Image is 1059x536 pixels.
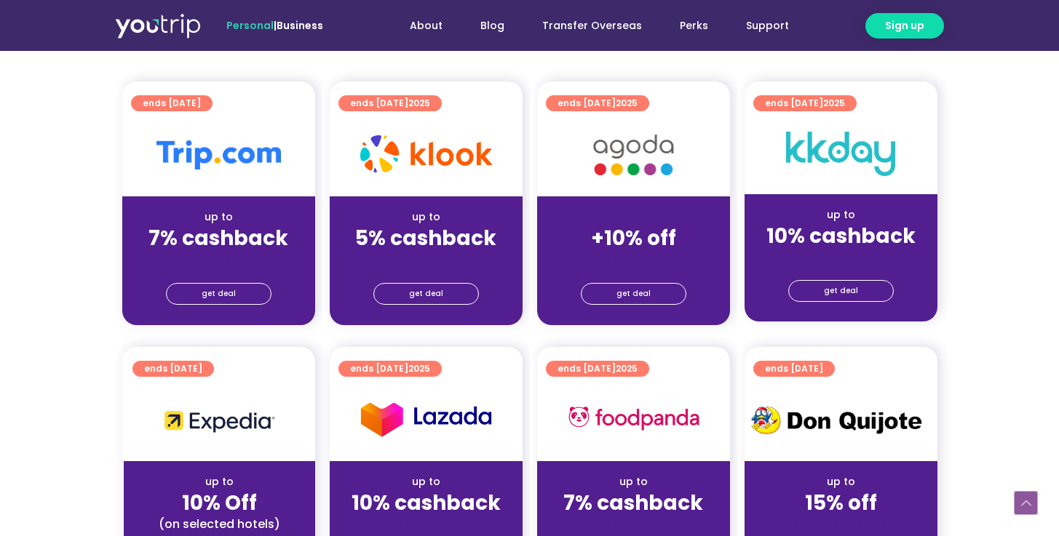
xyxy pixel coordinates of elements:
[865,13,944,39] a: Sign up
[148,224,288,252] strong: 7% cashback
[661,12,727,39] a: Perks
[409,284,443,304] span: get deal
[558,95,638,111] span: ends [DATE]
[362,12,808,39] nav: Menu
[616,362,638,375] span: 2025
[355,224,496,252] strong: 5% cashback
[132,361,214,377] a: ends [DATE]
[549,516,718,532] div: (for stays only)
[166,283,271,305] a: get deal
[134,209,304,225] div: up to
[144,361,202,377] span: ends [DATE]
[756,249,926,265] div: (for stays only)
[341,209,511,225] div: up to
[563,489,703,517] strong: 7% cashback
[581,283,686,305] a: get deal
[756,207,926,223] div: up to
[338,361,442,377] a: ends [DATE]2025
[341,516,511,532] div: (for stays only)
[620,209,647,224] span: up to
[226,18,274,33] span: Personal
[616,97,638,109] span: 2025
[277,18,323,33] a: Business
[408,97,430,109] span: 2025
[756,474,926,489] div: up to
[823,97,845,109] span: 2025
[753,361,835,377] a: ends [DATE]
[756,516,926,532] div: (for stays only)
[805,489,877,517] strong: 15% off
[131,95,213,111] a: ends [DATE]
[591,224,676,252] strong: +10% off
[765,361,823,377] span: ends [DATE]
[341,474,511,489] div: up to
[765,95,845,111] span: ends [DATE]
[135,516,304,532] div: (on selected hotels)
[549,252,718,267] div: (for stays only)
[143,95,201,111] span: ends [DATE]
[885,18,924,33] span: Sign up
[461,12,523,39] a: Blog
[182,489,257,517] strong: 10% Off
[753,95,857,111] a: ends [DATE]2025
[202,284,236,304] span: get deal
[338,95,442,111] a: ends [DATE]2025
[373,283,479,305] a: get deal
[226,18,323,33] span: |
[558,361,638,377] span: ends [DATE]
[352,489,501,517] strong: 10% cashback
[135,474,304,489] div: up to
[391,12,461,39] a: About
[134,252,304,267] div: (for stays only)
[788,280,894,302] a: get deal
[523,12,661,39] a: Transfer Overseas
[408,362,430,375] span: 2025
[727,12,808,39] a: Support
[824,281,858,301] span: get deal
[546,95,649,111] a: ends [DATE]2025
[350,95,430,111] span: ends [DATE]
[549,474,718,489] div: up to
[546,361,649,377] a: ends [DATE]2025
[616,284,651,304] span: get deal
[341,252,511,267] div: (for stays only)
[350,361,430,377] span: ends [DATE]
[766,222,916,250] strong: 10% cashback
